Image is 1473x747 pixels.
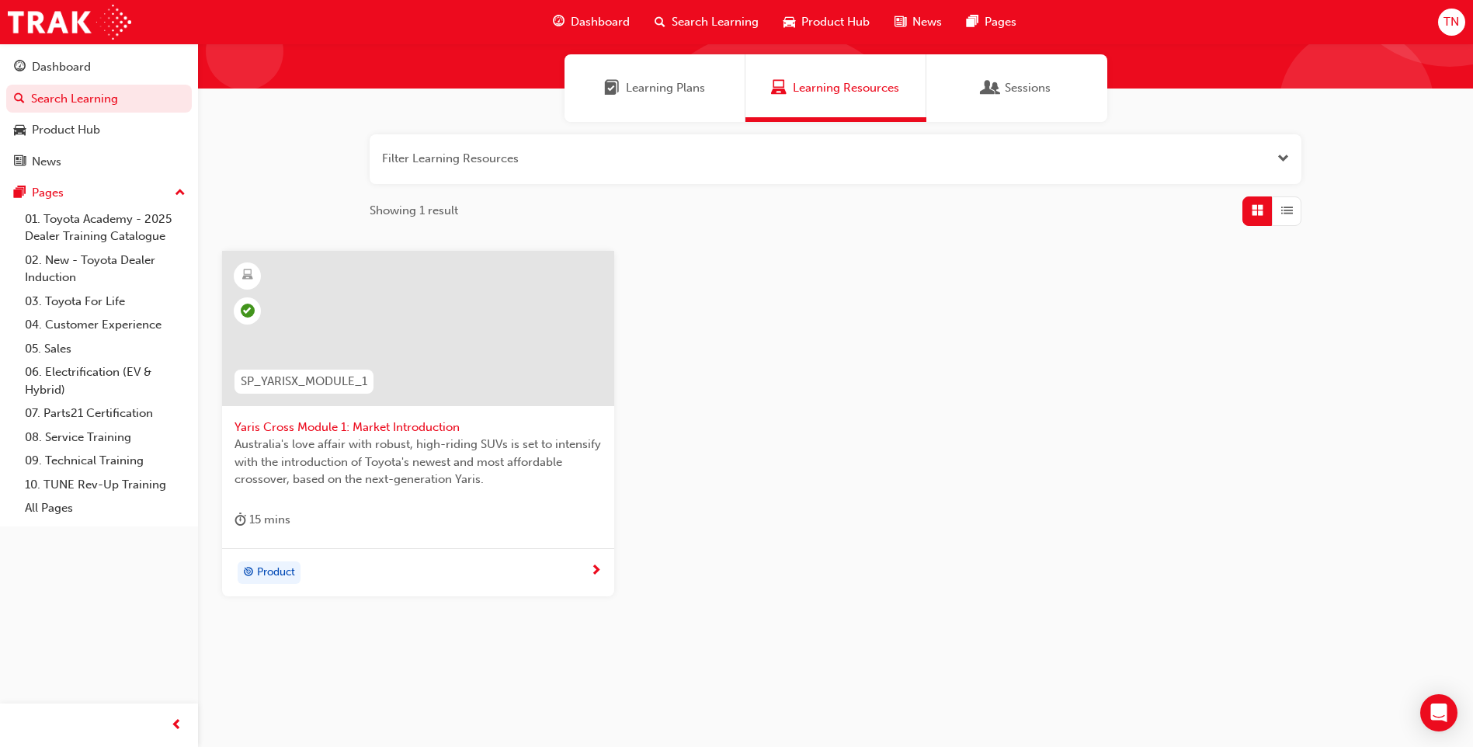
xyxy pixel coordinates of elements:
a: 01. Toyota Academy - 2025 Dealer Training Catalogue [19,207,192,248]
span: learningRecordVerb_COMPLETE-icon [241,304,255,318]
span: Grid [1252,202,1263,220]
span: car-icon [783,12,795,32]
span: SP_YARISX_MODULE_1 [241,373,367,391]
a: News [6,148,192,176]
a: Learning ResourcesLearning Resources [745,54,926,122]
span: guage-icon [553,12,565,32]
span: Learning Resources [771,79,787,97]
span: Learning Resources [793,79,899,97]
span: Dashboard [571,13,630,31]
a: 04. Customer Experience [19,313,192,337]
a: All Pages [19,496,192,520]
a: 02. New - Toyota Dealer Induction [19,248,192,290]
span: Sessions [983,79,999,97]
a: SP_YARISX_MODULE_1Yaris Cross Module 1: Market IntroductionAustralia's love affair with robust, h... [222,251,614,597]
span: News [912,13,942,31]
span: next-icon [590,565,602,578]
div: Product Hub [32,121,100,139]
button: Pages [6,179,192,207]
span: TN [1443,13,1459,31]
a: news-iconNews [882,6,954,38]
span: Australia's love affair with robust, high-riding SUVs is set to intensify with the introduction o... [234,436,602,488]
span: up-icon [175,183,186,203]
div: News [32,153,61,171]
span: Sessions [1005,79,1051,97]
span: target-icon [243,563,254,583]
img: Trak [8,5,131,40]
a: 09. Technical Training [19,449,192,473]
a: Search Learning [6,85,192,113]
a: Product Hub [6,116,192,144]
span: Learning Plans [604,79,620,97]
a: SessionsSessions [926,54,1107,122]
span: Yaris Cross Module 1: Market Introduction [234,419,602,436]
span: news-icon [14,155,26,169]
span: search-icon [655,12,665,32]
span: Pages [985,13,1016,31]
span: news-icon [895,12,906,32]
a: car-iconProduct Hub [771,6,882,38]
a: 10. TUNE Rev-Up Training [19,473,192,497]
span: search-icon [14,92,25,106]
span: Showing 1 result [370,202,458,220]
span: pages-icon [967,12,978,32]
a: 05. Sales [19,337,192,361]
a: 06. Electrification (EV & Hybrid) [19,360,192,401]
div: Dashboard [32,58,91,76]
a: search-iconSearch Learning [642,6,771,38]
button: DashboardSearch LearningProduct HubNews [6,50,192,179]
span: List [1281,202,1293,220]
span: car-icon [14,123,26,137]
span: duration-icon [234,510,246,530]
a: 08. Service Training [19,426,192,450]
a: guage-iconDashboard [540,6,642,38]
span: guage-icon [14,61,26,75]
a: 07. Parts21 Certification [19,401,192,426]
div: 15 mins [234,510,290,530]
div: Open Intercom Messenger [1420,694,1457,731]
span: learningResourceType_ELEARNING-icon [242,266,253,286]
span: Search Learning [672,13,759,31]
button: Open the filter [1277,150,1289,168]
div: Pages [32,184,64,202]
button: TN [1438,9,1465,36]
a: 03. Toyota For Life [19,290,192,314]
span: Learning Plans [626,79,705,97]
a: Learning PlansLearning Plans [565,54,745,122]
span: prev-icon [171,716,182,735]
span: Product [257,564,295,582]
a: Dashboard [6,53,192,82]
span: pages-icon [14,186,26,200]
span: Product Hub [801,13,870,31]
a: pages-iconPages [954,6,1029,38]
